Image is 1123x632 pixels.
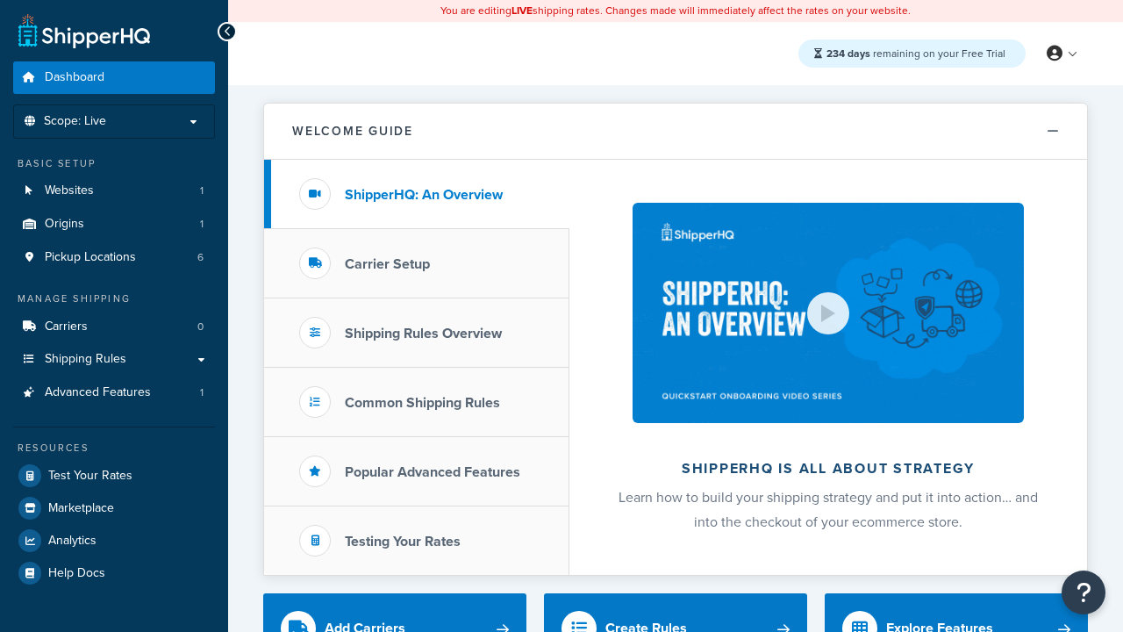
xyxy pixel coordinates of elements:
[13,291,215,306] div: Manage Shipping
[292,125,413,138] h2: Welcome Guide
[345,187,503,203] h3: ShipperHQ: An Overview
[13,208,215,241] a: Origins1
[13,175,215,207] li: Websites
[1062,571,1105,614] button: Open Resource Center
[200,217,204,232] span: 1
[45,70,104,85] span: Dashboard
[13,61,215,94] a: Dashboard
[13,441,215,456] div: Resources
[13,492,215,524] a: Marketplace
[45,183,94,198] span: Websites
[633,203,1024,423] img: ShipperHQ is all about strategy
[264,104,1087,160] button: Welcome Guide
[13,241,215,274] li: Pickup Locations
[13,377,215,409] li: Advanced Features
[197,320,204,334] span: 0
[345,534,461,549] h3: Testing Your Rates
[616,461,1041,477] h2: ShipperHQ is all about strategy
[13,156,215,171] div: Basic Setup
[826,46,870,61] strong: 234 days
[48,469,132,484] span: Test Your Rates
[511,3,533,18] b: LIVE
[48,534,97,549] span: Analytics
[45,352,126,367] span: Shipping Rules
[197,250,204,265] span: 6
[44,114,106,129] span: Scope: Live
[13,241,215,274] a: Pickup Locations6
[200,183,204,198] span: 1
[345,256,430,272] h3: Carrier Setup
[45,385,151,400] span: Advanced Features
[200,385,204,400] span: 1
[45,217,84,232] span: Origins
[345,326,502,341] h3: Shipping Rules Overview
[619,487,1038,532] span: Learn how to build your shipping strategy and put it into action… and into the checkout of your e...
[826,46,1005,61] span: remaining on your Free Trial
[13,557,215,589] a: Help Docs
[13,460,215,492] a: Test Your Rates
[45,320,88,334] span: Carriers
[45,250,136,265] span: Pickup Locations
[13,377,215,409] a: Advanced Features1
[13,525,215,557] a: Analytics
[13,311,215,343] a: Carriers0
[345,395,500,411] h3: Common Shipping Rules
[13,343,215,376] a: Shipping Rules
[13,311,215,343] li: Carriers
[345,464,520,480] h3: Popular Advanced Features
[48,566,105,581] span: Help Docs
[48,501,114,516] span: Marketplace
[13,175,215,207] a: Websites1
[13,208,215,241] li: Origins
